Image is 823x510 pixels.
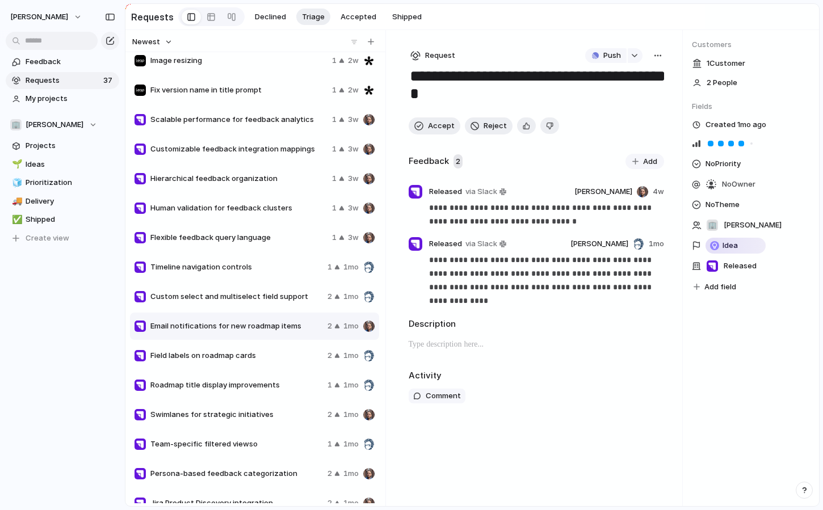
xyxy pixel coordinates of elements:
span: Released [724,260,757,272]
span: Roadmap title display improvements [150,380,323,391]
span: 1mo [343,350,359,361]
div: ✅Shipped [6,211,119,228]
button: Newest [131,35,174,49]
span: 1mo [343,439,359,450]
span: Human validation for feedback clusters [150,203,327,214]
span: 1 [332,203,337,214]
span: 2 [327,498,332,509]
span: 2 [327,350,332,361]
span: No Theme [706,198,740,212]
span: Create view [26,233,69,244]
span: 3w [348,144,359,155]
a: 🚚Delivery [6,193,119,210]
a: 🌱Ideas [6,156,119,173]
button: ✅ [10,214,22,225]
span: 3w [348,114,359,125]
div: 🧊 [12,176,20,189]
span: Customers [692,39,810,50]
span: via Slack [465,238,497,250]
span: Jira Product Discovery integration [150,498,323,509]
a: Requests37 [6,72,119,89]
button: Declined [249,9,292,26]
span: 1 [332,144,337,155]
button: Add [625,154,664,170]
a: 🧊Prioritization [6,174,119,191]
span: 3w [348,232,359,243]
span: Created 1mo ago [706,119,766,130]
span: 2 People [707,77,737,88]
span: 2 [327,321,332,332]
span: 2w [348,55,359,66]
span: Customizable feedback integration mappings [150,144,327,155]
span: Add [643,156,657,167]
span: Fields [692,101,810,112]
span: Fix version name in title prompt [150,85,327,96]
span: 1mo [649,238,664,250]
span: [PERSON_NAME] [570,238,628,250]
span: 1 Customer [707,58,745,69]
span: 1mo [343,291,359,302]
span: Accept [428,120,455,132]
span: Newest [132,36,160,48]
span: Hierarchical feedback organization [150,173,327,184]
span: Add field [704,281,736,293]
span: Reject [484,120,507,132]
span: Declined [255,11,286,23]
button: 🏢[PERSON_NAME] [6,116,119,133]
span: 1mo [343,262,359,273]
div: 🌱 [12,158,20,171]
span: 1 [327,262,332,273]
span: Persona-based feedback categorization [150,468,323,479]
span: 1mo [343,321,359,332]
h2: Description [409,318,665,331]
span: Ideas [26,159,115,170]
span: Released [429,186,462,197]
span: 1mo [343,498,359,509]
span: 1 [332,85,337,96]
span: Comment [426,390,461,402]
span: Scalable performance for feedback analytics [150,114,327,125]
span: 1 [332,55,337,66]
span: Request [425,50,455,61]
span: 2 [327,409,332,420]
button: Accepted [335,9,382,26]
button: Triage [296,9,330,26]
span: No Priority [706,157,741,171]
span: Prioritization [26,177,115,188]
span: No Owner [722,179,755,190]
button: 🧊 [10,177,22,188]
div: 🏢 [10,119,22,130]
span: Field labels on roadmap cards [150,350,323,361]
button: Accept [409,117,460,134]
span: Email notifications for new roadmap items [150,321,323,332]
span: Push [603,50,621,61]
a: via Slack [463,237,509,251]
span: 3w [348,173,359,184]
button: Create view [6,230,119,247]
button: [PERSON_NAME] [5,8,88,26]
div: 🚚 [12,195,20,208]
button: Reject [465,117,513,134]
h2: Requests [131,10,174,24]
a: via Slack [463,185,509,199]
span: Requests [26,75,100,86]
span: 4w [653,186,664,197]
span: via Slack [465,186,497,197]
span: 2 [327,468,332,479]
button: 🌱 [10,159,22,170]
span: 1 [332,232,337,243]
div: ✅ [12,213,20,226]
span: My projects [26,93,115,104]
span: 1 [327,439,332,450]
span: Delivery [26,196,115,207]
span: Projects [26,140,115,151]
span: Idea [723,240,738,251]
span: 1mo [343,468,359,479]
span: 2 [327,291,332,302]
span: 1 [327,380,332,391]
span: [PERSON_NAME] [26,119,83,130]
button: 🚚 [10,196,22,207]
button: Comment [409,389,465,403]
